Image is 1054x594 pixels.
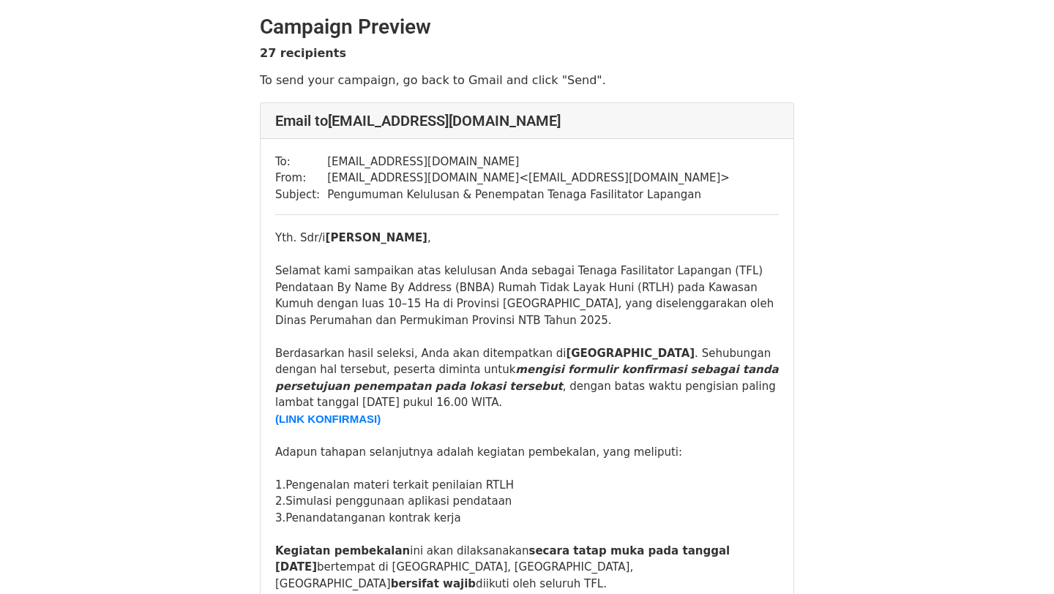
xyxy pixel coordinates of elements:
strong: 27 recipients [260,46,346,60]
td: Pengumuman Kelulusan & Penempatan Tenaga Fasilitator Lapangan [327,187,730,203]
td: To: [275,154,327,170]
h4: Email to [EMAIL_ADDRESS][DOMAIN_NAME] [275,112,779,129]
td: Subject: [275,187,327,203]
b: [GEOGRAPHIC_DATA] [566,347,695,360]
b: bersifat wajib [391,577,476,590]
i: mengisi formulir konfirmasi sebagai tanda persetujuan penempatan pada lokasi tersebut [275,363,779,393]
a: (LINK KONFIRMASI) [275,413,381,425]
p: To send your campaign, go back to Gmail and click "Send". [260,72,794,88]
td: From: [275,170,327,187]
td: [EMAIL_ADDRESS][DOMAIN_NAME] < [EMAIL_ADDRESS][DOMAIN_NAME] > [327,170,730,187]
td: [EMAIL_ADDRESS][DOMAIN_NAME] [327,154,730,170]
b: [PERSON_NAME] [326,231,427,244]
h2: Campaign Preview [260,15,794,40]
b: Kegiatan pembekalan [275,544,410,557]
